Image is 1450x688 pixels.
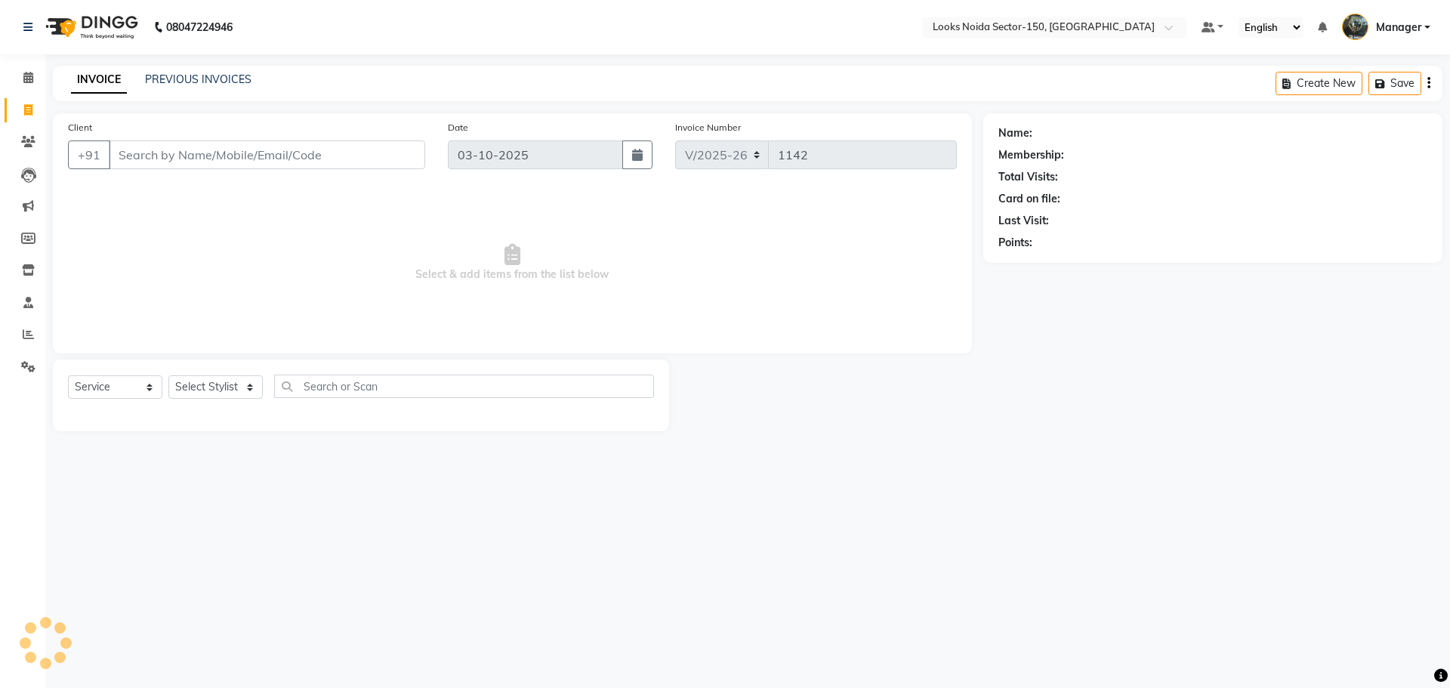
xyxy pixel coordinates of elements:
span: Manager [1376,20,1421,35]
b: 08047224946 [166,6,233,48]
label: Invoice Number [675,121,741,134]
label: Date [448,121,468,134]
input: Search or Scan [274,375,654,398]
div: Card on file: [998,191,1060,207]
span: Select & add items from the list below [68,187,957,338]
img: logo [39,6,142,48]
button: Create New [1276,72,1362,95]
a: INVOICE [71,66,127,94]
button: +91 [68,140,110,169]
div: Membership: [998,147,1064,163]
img: Manager [1342,14,1368,40]
input: Search by Name/Mobile/Email/Code [109,140,425,169]
a: PREVIOUS INVOICES [145,73,251,86]
div: Points: [998,235,1032,251]
div: Last Visit: [998,213,1049,229]
div: Name: [998,125,1032,141]
div: Total Visits: [998,169,1058,185]
label: Client [68,121,92,134]
button: Save [1368,72,1421,95]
